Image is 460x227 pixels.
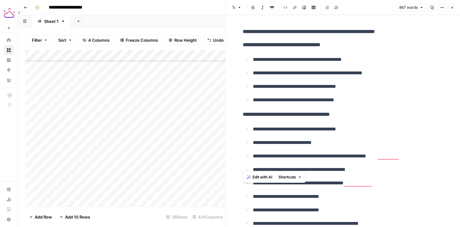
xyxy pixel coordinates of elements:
[203,35,228,45] button: Undo
[4,184,14,194] a: Settings
[88,37,110,43] span: 4 Columns
[44,18,59,24] div: Sheet 1
[65,214,90,220] span: Add 10 Rows
[4,5,14,21] button: Workspace: Tactiq
[4,7,15,18] img: Tactiq Logo
[276,173,304,181] button: Shortcuts
[4,214,14,224] button: Help + Support
[126,37,158,43] span: Freeze Columns
[4,45,14,55] a: Browse
[25,212,56,222] button: Add Row
[32,15,71,28] a: Sheet 1
[396,3,426,12] button: 867 words
[4,65,14,75] a: Opportunities
[174,37,197,43] span: Row Height
[244,173,275,181] button: Edit with AI
[164,212,190,222] div: 38 Rows
[56,212,94,222] button: Add 10 Rows
[190,212,225,222] div: 4/4 Columns
[32,37,42,43] span: Filter
[4,194,14,204] a: Usage
[399,5,418,10] span: 867 words
[58,37,66,43] span: Sort
[4,204,14,214] a: Learning Hub
[279,174,296,180] span: Shortcuts
[79,35,114,45] button: 4 Columns
[28,35,52,45] button: Filter
[165,35,201,45] button: Row Height
[4,35,14,45] a: Home
[54,35,76,45] button: Sort
[253,174,272,180] span: Edit with AI
[116,35,162,45] button: Freeze Columns
[213,37,224,43] span: Undo
[4,55,14,65] a: Insights
[4,75,14,85] a: Your Data
[35,214,52,220] span: Add Row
